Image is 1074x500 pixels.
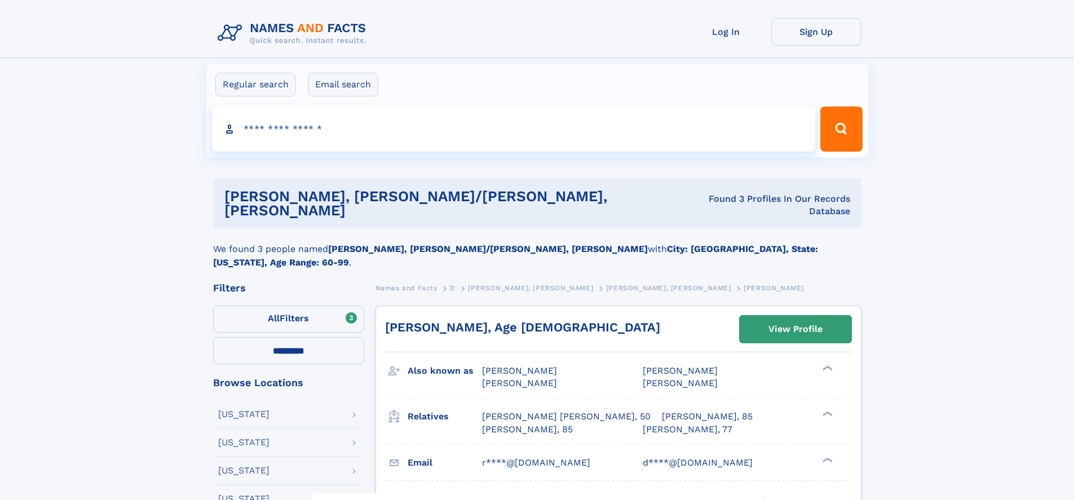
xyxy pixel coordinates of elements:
[744,284,804,292] span: [PERSON_NAME]
[681,18,771,46] a: Log In
[375,281,437,295] a: Names and Facts
[213,306,364,333] label: Filters
[643,423,732,436] a: [PERSON_NAME], 77
[450,281,456,295] a: D
[643,365,718,376] span: [PERSON_NAME]
[450,284,456,292] span: D
[482,378,557,388] span: [PERSON_NAME]
[408,453,482,472] h3: Email
[328,244,648,254] b: [PERSON_NAME], [PERSON_NAME]/[PERSON_NAME], [PERSON_NAME]
[468,284,593,292] span: [PERSON_NAME], [PERSON_NAME]
[606,284,731,292] span: [PERSON_NAME], [PERSON_NAME]
[820,410,833,418] div: ❯
[820,107,862,152] button: Search Button
[468,281,593,295] a: [PERSON_NAME], [PERSON_NAME]
[218,466,269,475] div: [US_STATE]
[606,281,731,295] a: [PERSON_NAME], [PERSON_NAME]
[408,361,482,380] h3: Also known as
[768,316,823,342] div: View Profile
[218,438,269,447] div: [US_STATE]
[215,73,296,96] label: Regular search
[213,229,861,269] div: We found 3 people named with .
[662,410,753,423] a: [PERSON_NAME], 85
[820,365,833,372] div: ❯
[482,410,651,423] a: [PERSON_NAME] [PERSON_NAME], 50
[212,107,816,152] input: search input
[268,313,280,324] span: All
[820,456,833,463] div: ❯
[771,18,861,46] a: Sign Up
[385,320,660,334] a: [PERSON_NAME], Age [DEMOGRAPHIC_DATA]
[308,73,378,96] label: Email search
[643,378,718,388] span: [PERSON_NAME]
[213,378,364,388] div: Browse Locations
[218,410,269,419] div: [US_STATE]
[213,244,818,268] b: City: [GEOGRAPHIC_DATA], State: [US_STATE], Age Range: 60-99
[482,423,573,436] a: [PERSON_NAME], 85
[408,407,482,426] h3: Relatives
[740,316,851,343] a: View Profile
[213,283,364,293] div: Filters
[683,193,850,218] div: Found 3 Profiles In Our Records Database
[482,365,557,376] span: [PERSON_NAME]
[224,189,683,218] h1: [PERSON_NAME], [PERSON_NAME]/[PERSON_NAME], [PERSON_NAME]
[213,18,375,48] img: Logo Names and Facts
